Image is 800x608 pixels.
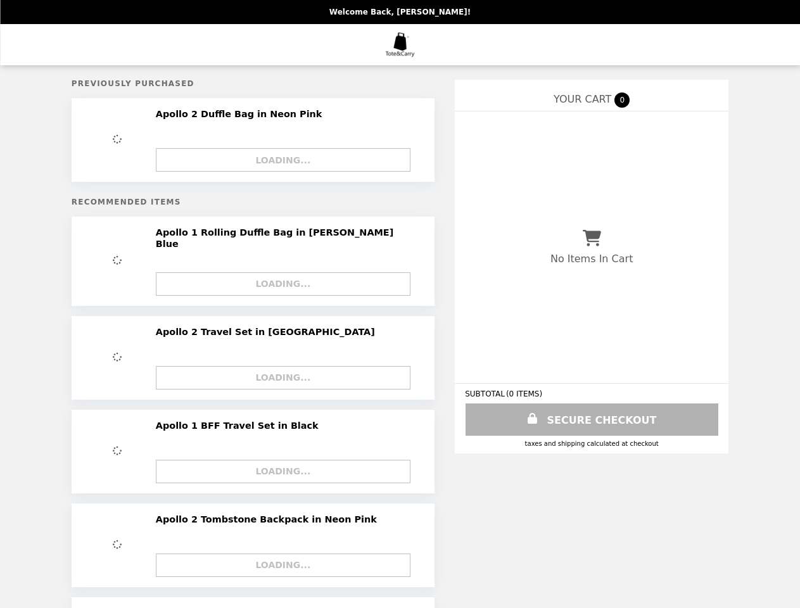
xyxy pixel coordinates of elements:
h5: Recommended Items [72,198,435,206]
span: SUBTOTAL [465,389,506,398]
h2: Apollo 2 Travel Set in [GEOGRAPHIC_DATA] [156,326,380,338]
span: YOUR CART [554,93,611,105]
img: Brand Logo [383,32,418,58]
div: Taxes and Shipping calculated at checkout [465,440,718,447]
h2: Apollo 1 Rolling Duffle Bag in [PERSON_NAME] Blue [156,227,416,250]
p: No Items In Cart [550,253,633,265]
span: 0 [614,92,630,108]
h2: Apollo 2 Duffle Bag in Neon Pink [156,108,327,120]
h2: Apollo 1 BFF Travel Set in Black [156,420,324,431]
h2: Apollo 2 Tombstone Backpack in Neon Pink [156,514,382,525]
span: ( 0 ITEMS ) [506,389,542,398]
p: Welcome Back, [PERSON_NAME]! [329,8,471,16]
h5: Previously Purchased [72,79,435,88]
